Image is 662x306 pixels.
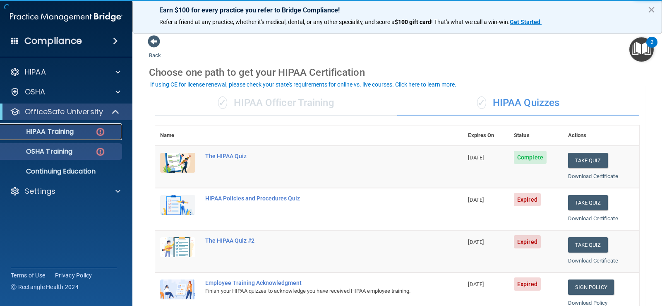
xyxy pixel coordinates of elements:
p: HIPAA [25,67,46,77]
span: [DATE] [468,154,484,161]
div: HIPAA Policies and Procedures Quiz [205,195,422,202]
p: HIPAA Training [5,128,74,136]
a: HIPAA [10,67,120,77]
th: Name [155,125,200,146]
p: Settings [25,186,55,196]
span: [DATE] [468,239,484,245]
strong: Get Started [510,19,540,25]
div: HIPAA Officer Training [155,91,397,116]
th: Expires On [463,125,509,146]
img: danger-circle.6113f641.png [95,127,106,137]
p: OSHA [25,87,46,97]
a: Download Certificate [568,215,618,222]
div: If using CE for license renewal, please check your state's requirements for online vs. live cours... [150,82,456,87]
a: OSHA [10,87,120,97]
a: Sign Policy [568,279,614,295]
p: Earn $100 for every practice you refer to Bridge Compliance! [159,6,635,14]
a: Privacy Policy [55,271,92,279]
div: Employee Training Acknowledgment [205,279,422,286]
div: Finish your HIPAA quizzes to acknowledge you have received HIPAA employee training. [205,286,422,296]
button: Take Quiz [568,237,608,253]
a: Get Started [510,19,542,25]
img: PMB logo [10,9,122,25]
a: Download Certificate [568,173,618,179]
span: Ⓒ Rectangle Health 2024 [11,283,79,291]
span: Refer a friend at any practice, whether it's medical, dental, or any other speciality, and score a [159,19,395,25]
span: Expired [514,193,541,206]
span: [DATE] [468,281,484,287]
div: The HIPAA Quiz #2 [205,237,422,244]
button: Take Quiz [568,195,608,210]
button: Open Resource Center, 2 new notifications [629,37,654,62]
p: OSHA Training [5,147,72,156]
div: HIPAA Quizzes [397,91,639,116]
a: Back [149,42,161,58]
th: Status [509,125,563,146]
span: [DATE] [468,197,484,203]
a: Terms of Use [11,271,45,279]
img: danger-circle.6113f641.png [95,147,106,157]
div: The HIPAA Quiz [205,153,422,159]
span: ✓ [218,96,227,109]
span: Expired [514,235,541,248]
div: Choose one path to get your HIPAA Certification [149,60,645,84]
a: OfficeSafe University [10,107,120,117]
strong: $100 gift card [395,19,431,25]
th: Actions [563,125,639,146]
p: Continuing Education [5,167,118,176]
a: Download Policy [568,300,608,306]
span: Complete [514,151,547,164]
a: Download Certificate [568,258,618,264]
span: Expired [514,277,541,291]
button: Close [648,3,655,16]
p: OfficeSafe University [25,107,103,117]
button: Take Quiz [568,153,608,168]
span: ✓ [477,96,486,109]
button: If using CE for license renewal, please check your state's requirements for online vs. live cours... [149,80,458,89]
div: 2 [650,42,653,53]
h4: Compliance [24,35,82,47]
a: Settings [10,186,120,196]
span: ! That's what we call a win-win. [431,19,510,25]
